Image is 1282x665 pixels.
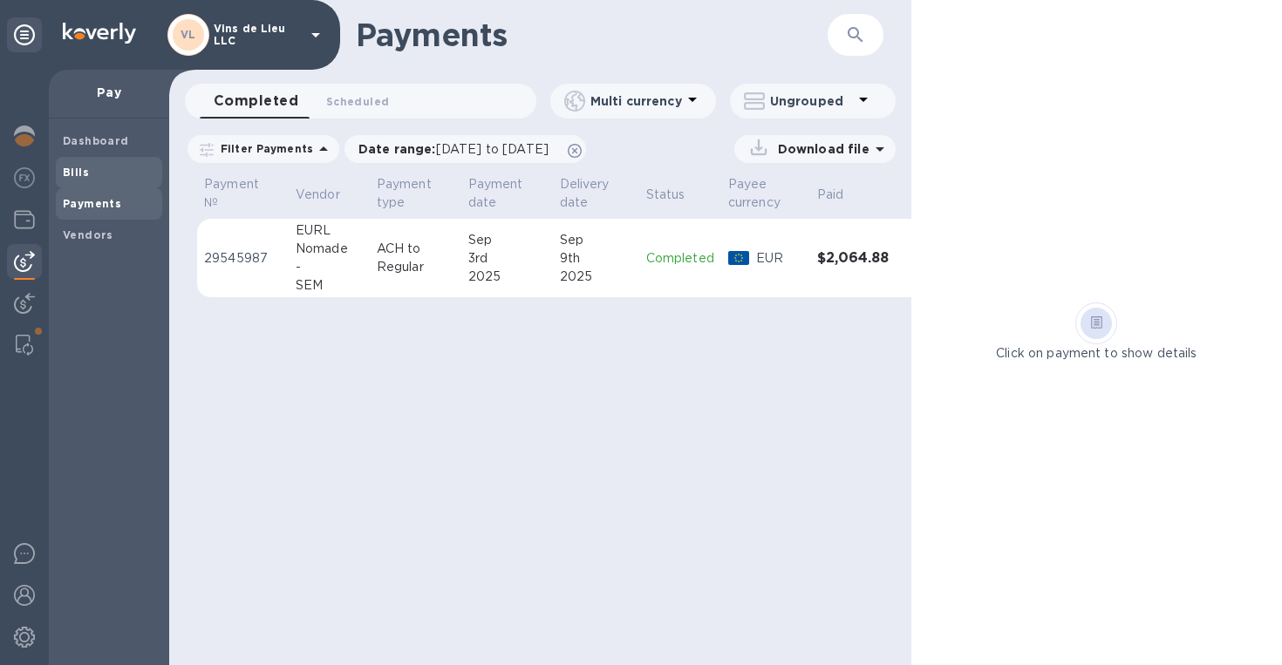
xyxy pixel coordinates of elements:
h1: Payments [356,17,828,53]
b: Vendors [63,228,113,241]
span: Vendor [296,186,363,204]
div: Sep [468,231,546,249]
p: Multi currency [590,92,682,110]
b: Bills [63,166,89,179]
div: 2025 [560,268,632,286]
span: Payment type [377,175,454,212]
span: Delivery date [560,175,632,212]
p: ACH to Regular [377,240,454,276]
p: Vendor [296,186,340,204]
div: 3rd [468,249,546,268]
span: Status [646,186,708,204]
p: Status [646,186,685,204]
p: Filter Payments [214,141,313,156]
img: Wallets [14,209,35,230]
p: EUR [756,249,803,268]
p: Click on payment to show details [996,344,1197,363]
span: Payee currency [728,175,803,212]
div: SEM [296,276,363,295]
b: VL [181,28,196,41]
div: Sep [560,231,632,249]
p: Payee currency [728,175,781,212]
span: Completed [214,89,298,113]
div: EURL [296,221,363,240]
p: Payment date [468,175,523,212]
p: 29545987 [204,249,282,268]
p: Payment type [377,175,432,212]
div: Nomade [296,240,363,258]
p: Ungrouped [770,92,853,110]
span: Payment date [468,175,546,212]
p: Download file [771,140,869,158]
div: 2025 [468,268,546,286]
div: 9th [560,249,632,268]
p: Vins de Lieu LLC [214,23,301,47]
img: Foreign exchange [14,167,35,188]
p: Paid [817,186,844,204]
img: Logo [63,23,136,44]
div: Date range:[DATE] to [DATE] [344,135,586,163]
span: Paid [817,186,867,204]
h3: $2,064.88 [817,250,889,267]
div: - [296,258,363,276]
span: Payment № [204,175,282,212]
span: [DATE] to [DATE] [436,142,549,156]
div: Unpin categories [7,17,42,52]
b: Payments [63,197,121,210]
p: Completed [646,249,714,268]
b: Dashboard [63,134,129,147]
p: Delivery date [560,175,610,212]
p: Date range : [358,140,557,158]
p: Pay [63,84,155,101]
span: Scheduled [326,92,389,111]
p: Payment № [204,175,259,212]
